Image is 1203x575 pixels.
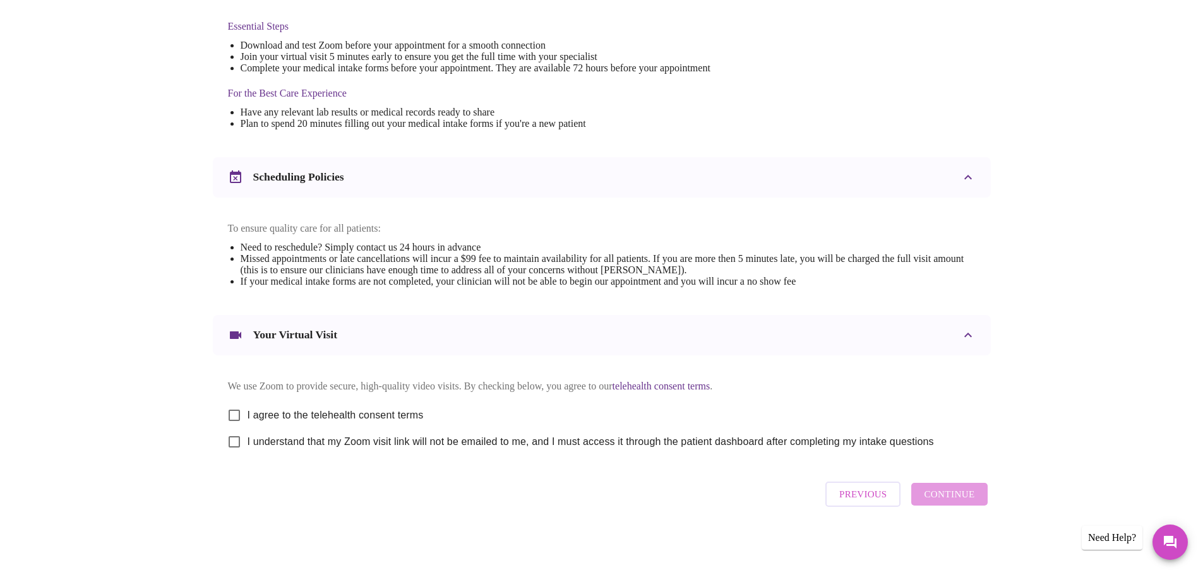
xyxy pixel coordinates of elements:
li: Need to reschedule? Simply contact us 24 hours in advance [241,242,976,253]
li: Missed appointments or late cancellations will incur a $99 fee to maintain availability for all p... [241,253,976,276]
a: telehealth consent terms [613,381,710,391]
div: Your Virtual Visit [213,315,991,355]
h4: Essential Steps [228,21,710,32]
h3: Your Virtual Visit [253,328,338,341]
button: Messages [1152,525,1188,560]
li: Plan to spend 20 minutes filling out your medical intake forms if you're a new patient [241,118,710,129]
li: If your medical intake forms are not completed, your clinician will not be able to begin our appo... [241,276,976,287]
h3: Scheduling Policies [253,170,344,184]
li: Download and test Zoom before your appointment for a smooth connection [241,40,710,51]
p: To ensure quality care for all patients: [228,223,976,234]
button: Previous [825,482,901,507]
span: Previous [839,486,887,502]
div: Scheduling Policies [213,157,991,198]
li: Have any relevant lab results or medical records ready to share [241,107,710,118]
li: Complete your medical intake forms before your appointment. They are available 72 hours before yo... [241,62,710,74]
span: I understand that my Zoom visit link will not be emailed to me, and I must access it through the ... [248,434,934,449]
h4: For the Best Care Experience [228,88,710,99]
span: I agree to the telehealth consent terms [248,408,424,423]
div: Need Help? [1082,526,1142,550]
p: We use Zoom to provide secure, high-quality video visits. By checking below, you agree to our . [228,381,976,392]
li: Join your virtual visit 5 minutes early to ensure you get the full time with your specialist [241,51,710,62]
